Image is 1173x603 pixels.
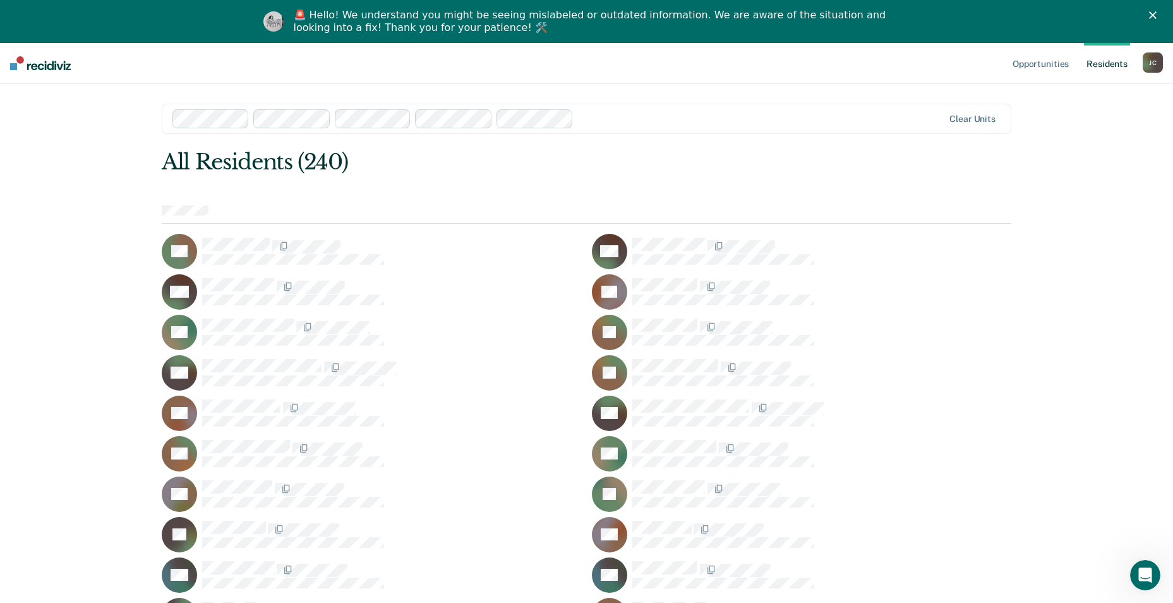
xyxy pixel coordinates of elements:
a: Residents [1084,43,1130,83]
div: Close [1149,11,1162,19]
img: Profile image for Kim [263,11,284,32]
div: All Residents (240) [162,149,841,175]
iframe: Intercom live chat [1130,560,1160,590]
div: J C [1143,52,1163,73]
div: 🚨 Hello! We understand you might be seeing mislabeled or outdated information. We are aware of th... [294,9,890,34]
button: JC [1143,52,1163,73]
img: Recidiviz [10,56,71,70]
div: Clear units [949,114,996,125]
a: Opportunities [1010,43,1071,83]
